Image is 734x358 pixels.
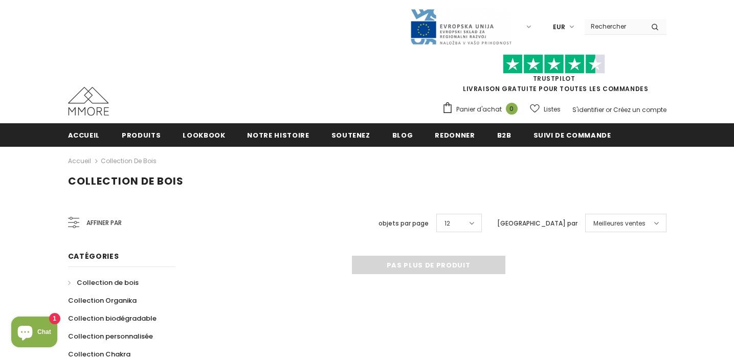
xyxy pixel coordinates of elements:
[331,123,370,146] a: soutenez
[497,130,511,140] span: B2B
[68,87,109,116] img: Cas MMORE
[68,296,137,305] span: Collection Organika
[68,327,153,345] a: Collection personnalisée
[410,8,512,46] img: Javni Razpis
[122,130,161,140] span: Produits
[435,130,475,140] span: Redonner
[506,103,518,115] span: 0
[497,218,577,229] label: [GEOGRAPHIC_DATA] par
[183,130,225,140] span: Lookbook
[572,105,604,114] a: S'identifier
[544,104,561,115] span: Listes
[247,123,309,146] a: Notre histoire
[68,174,184,188] span: Collection de bois
[533,130,611,140] span: Suivi de commande
[533,123,611,146] a: Suivi de commande
[68,251,119,261] span: Catégories
[392,130,413,140] span: Blog
[456,104,502,115] span: Panier d'achat
[410,22,512,31] a: Javni Razpis
[553,22,565,32] span: EUR
[68,123,100,146] a: Accueil
[68,274,139,292] a: Collection de bois
[68,292,137,309] a: Collection Organika
[435,123,475,146] a: Redonner
[533,74,575,83] a: TrustPilot
[530,100,561,118] a: Listes
[442,59,666,93] span: LIVRAISON GRATUITE POUR TOUTES LES COMMANDES
[331,130,370,140] span: soutenez
[379,218,429,229] label: objets par page
[77,278,139,287] span: Collection de bois
[442,102,523,117] a: Panier d'achat 0
[122,123,161,146] a: Produits
[392,123,413,146] a: Blog
[101,156,157,165] a: Collection de bois
[68,155,91,167] a: Accueil
[497,123,511,146] a: B2B
[68,331,153,341] span: Collection personnalisée
[68,309,157,327] a: Collection biodégradable
[503,54,605,74] img: Faites confiance aux étoiles pilotes
[247,130,309,140] span: Notre histoire
[183,123,225,146] a: Lookbook
[444,218,450,229] span: 12
[606,105,612,114] span: or
[613,105,666,114] a: Créez un compte
[585,19,643,34] input: Search Site
[86,217,122,229] span: Affiner par
[593,218,646,229] span: Meilleures ventes
[8,317,60,350] inbox-online-store-chat: Shopify online store chat
[68,314,157,323] span: Collection biodégradable
[68,130,100,140] span: Accueil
